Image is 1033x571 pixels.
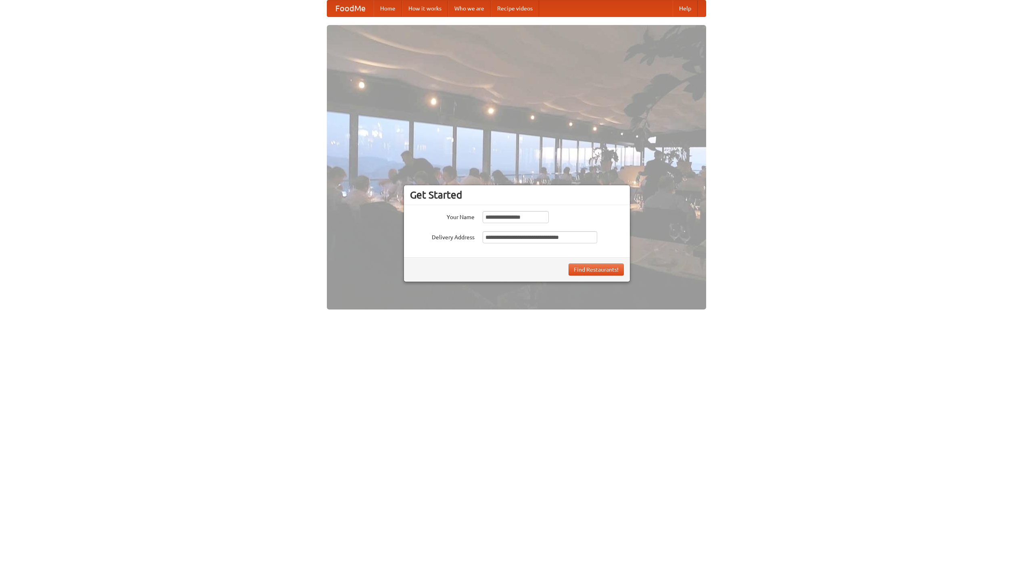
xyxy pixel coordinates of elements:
a: FoodMe [327,0,374,17]
a: Recipe videos [491,0,539,17]
a: Home [374,0,402,17]
a: Who we are [448,0,491,17]
label: Your Name [410,211,475,221]
h3: Get Started [410,189,624,201]
button: Find Restaurants! [569,264,624,276]
a: How it works [402,0,448,17]
label: Delivery Address [410,231,475,241]
a: Help [673,0,698,17]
